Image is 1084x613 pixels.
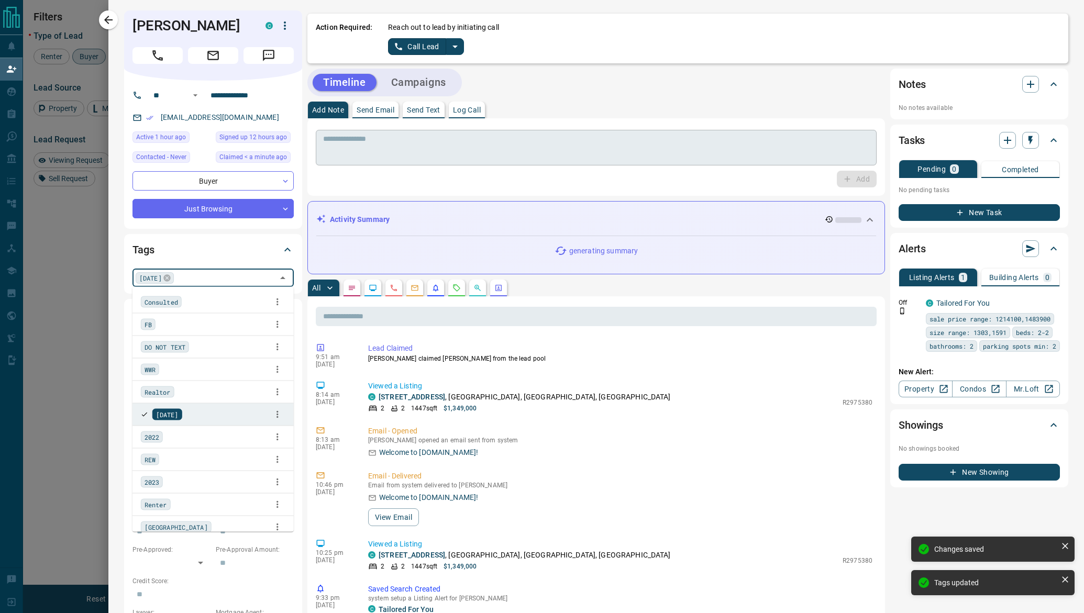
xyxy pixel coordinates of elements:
[156,409,179,420] span: [DATE]
[161,113,279,121] a: [EMAIL_ADDRESS][DOMAIN_NAME]
[899,240,926,257] h2: Alerts
[368,393,375,400] div: condos.ca
[136,272,174,284] div: [DATE]
[899,76,926,93] h2: Notes
[136,152,186,162] span: Contacted - Never
[216,545,294,554] p: Pre-Approval Amount:
[316,353,352,361] p: 9:51 am
[189,89,202,102] button: Open
[494,284,503,292] svg: Agent Actions
[379,392,671,403] p: , [GEOGRAPHIC_DATA], [GEOGRAPHIC_DATA], [GEOGRAPHIC_DATA]
[379,393,445,401] a: [STREET_ADDRESS]
[368,354,872,363] p: [PERSON_NAME] claimed [PERSON_NAME] from the lead pool
[368,551,375,559] div: condos.ca
[368,471,872,482] p: Email - Delivered
[145,432,159,442] span: 2022
[1016,327,1049,338] span: beds: 2-2
[316,601,352,609] p: [DATE]
[145,477,159,487] span: 2023
[316,361,352,368] p: [DATE]
[244,47,294,64] span: Message
[132,237,294,262] div: Tags
[379,492,478,503] p: Welcome to [DOMAIN_NAME]!
[316,481,352,488] p: 10:46 pm
[388,38,446,55] button: Call Lead
[899,182,1060,198] p: No pending tasks
[983,341,1056,351] span: parking spots min: 2
[312,284,320,292] p: All
[368,426,872,437] p: Email - Opened
[390,284,398,292] svg: Calls
[368,595,872,602] p: system setup a Listing Alert for [PERSON_NAME]
[132,545,211,554] p: Pre-Approved:
[934,578,1057,587] div: Tags updated
[899,366,1060,377] p: New Alert:
[316,210,876,229] div: Activity Summary
[444,404,477,413] p: $1,349,000
[145,499,167,510] span: Renter
[379,447,478,458] p: Welcome to [DOMAIN_NAME]!
[899,204,1060,221] button: New Task
[216,131,294,146] div: Fri Aug 15 2025
[145,454,156,465] span: REW
[899,132,925,149] h2: Tasks
[368,584,872,595] p: Saved Search Created
[312,106,344,114] p: Add Note
[379,550,671,561] p: , [GEOGRAPHIC_DATA], [GEOGRAPHIC_DATA], [GEOGRAPHIC_DATA]
[381,74,457,91] button: Campaigns
[388,22,499,33] p: Reach out to lead by initiating call
[316,594,352,601] p: 9:33 pm
[934,545,1057,553] div: Changes saved
[899,413,1060,438] div: Showings
[899,298,920,307] p: Off
[961,274,965,281] p: 1
[843,556,872,565] p: R2975380
[452,284,461,292] svg: Requests
[930,327,1006,338] span: size range: 1303,1591
[569,246,638,257] p: generating summary
[369,284,377,292] svg: Lead Browsing Activity
[899,307,906,315] svg: Push Notification Only
[401,562,405,571] p: 2
[330,214,390,225] p: Activity Summary
[432,284,440,292] svg: Listing Alerts
[132,199,294,218] div: Just Browsing
[316,443,352,451] p: [DATE]
[145,319,152,330] span: FB
[899,72,1060,97] div: Notes
[216,151,294,166] div: Sat Aug 16 2025
[316,22,372,55] p: Action Required:
[1045,274,1049,281] p: 0
[444,562,477,571] p: $1,349,000
[132,131,211,146] div: Sat Aug 16 2025
[899,236,1060,261] div: Alerts
[899,444,1060,453] p: No showings booked
[899,128,1060,153] div: Tasks
[132,17,250,34] h1: [PERSON_NAME]
[145,522,208,532] span: [GEOGRAPHIC_DATA]
[899,417,943,433] h2: Showings
[219,132,287,142] span: Signed up 12 hours ago
[930,341,974,351] span: bathrooms: 2
[139,273,162,283] span: [DATE]
[368,508,419,526] button: View Email
[266,22,273,29] div: condos.ca
[368,482,872,489] p: Email from system delivered to [PERSON_NAME]
[411,284,419,292] svg: Emails
[316,549,352,556] p: 10:25 pm
[357,106,394,114] p: Send Email
[316,488,352,496] p: [DATE]
[1006,381,1060,397] a: Mr.Loft
[379,551,445,559] a: [STREET_ADDRESS]
[917,165,946,173] p: Pending
[899,381,953,397] a: Property
[145,387,171,397] span: Realtor
[899,103,1060,113] p: No notes available
[132,576,294,586] p: Credit Score:
[368,437,872,444] p: [PERSON_NAME] opened an email sent from system
[453,106,481,114] p: Log Call
[926,299,933,307] div: condos.ca
[952,165,956,173] p: 0
[368,605,375,612] div: condos.ca
[936,299,990,307] a: Tailored For You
